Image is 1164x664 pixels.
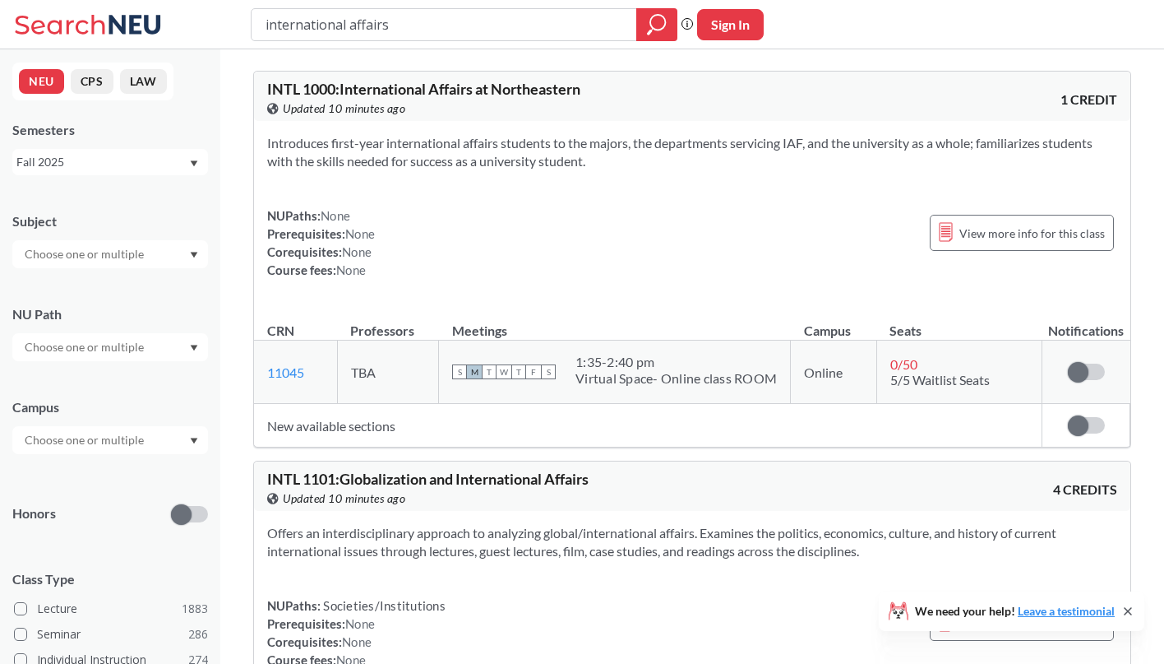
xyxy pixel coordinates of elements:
[526,365,541,379] span: F
[267,524,1117,560] section: Offers an interdisciplinary approach to analyzing global/international affairs. Examines the poli...
[12,149,208,175] div: Fall 2025Dropdown arrow
[120,69,167,94] button: LAW
[12,570,208,588] span: Class Type
[12,333,208,361] div: Dropdown arrow
[1060,91,1117,109] span: 1 CREDIT
[267,365,304,380] a: 11045
[188,625,208,643] span: 286
[482,365,497,379] span: T
[14,624,208,645] label: Seminar
[1018,604,1115,618] a: Leave a testimonial
[647,13,667,36] svg: magnifying glass
[267,322,294,340] div: CRN
[575,354,777,370] div: 1:35 - 2:40 pm
[16,153,188,171] div: Fall 2025
[915,606,1115,617] span: We need your help!
[336,262,366,277] span: None
[12,398,208,416] div: Campus
[264,11,625,39] input: Class, professor, course number, "phrase"
[267,134,1117,170] section: Introduces first-year international affairs students to the majors, the departments servicing IAF...
[697,9,764,40] button: Sign In
[182,600,208,618] span: 1883
[12,426,208,454] div: Dropdown arrow
[511,365,526,379] span: T
[190,345,198,351] svg: Dropdown arrow
[467,365,482,379] span: M
[337,305,438,341] th: Professors
[267,470,589,488] span: INTL 1101 : Globalization and International Affairs
[190,438,198,444] svg: Dropdown arrow
[321,598,446,613] span: Societies/Institutions
[267,207,375,279] div: NUPaths: Prerequisites: Corequisites: Course fees:
[959,223,1105,244] span: View more info for this class
[12,504,56,523] p: Honors
[439,305,791,341] th: Meetings
[890,356,917,372] span: 0 / 50
[12,305,208,323] div: NU Path
[12,121,208,139] div: Semesters
[890,372,990,388] span: 5/5 Waitlist Seats
[190,252,198,258] svg: Dropdown arrow
[876,305,1042,341] th: Seats
[190,160,198,167] svg: Dropdown arrow
[497,365,511,379] span: W
[14,598,208,620] label: Lecture
[16,337,155,357] input: Choose one or multiple
[283,490,405,508] span: Updated 10 minutes ago
[19,69,64,94] button: NEU
[541,365,556,379] span: S
[345,226,375,241] span: None
[1053,481,1117,499] span: 4 CREDITS
[575,370,777,387] div: Virtual Space- Online class ROOM
[254,404,1042,448] td: New available sections
[791,305,877,341] th: Campus
[12,240,208,268] div: Dropdown arrow
[71,69,113,94] button: CPS
[345,616,375,631] span: None
[321,208,350,223] span: None
[1042,305,1130,341] th: Notifications
[16,430,155,450] input: Choose one or multiple
[452,365,467,379] span: S
[636,8,677,41] div: magnifying glass
[16,244,155,264] input: Choose one or multiple
[342,244,372,259] span: None
[791,341,877,404] td: Online
[12,212,208,230] div: Subject
[342,634,372,649] span: None
[267,80,580,98] span: INTL 1000 : International Affairs at Northeastern
[283,100,405,118] span: Updated 10 minutes ago
[337,341,438,404] td: TBA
